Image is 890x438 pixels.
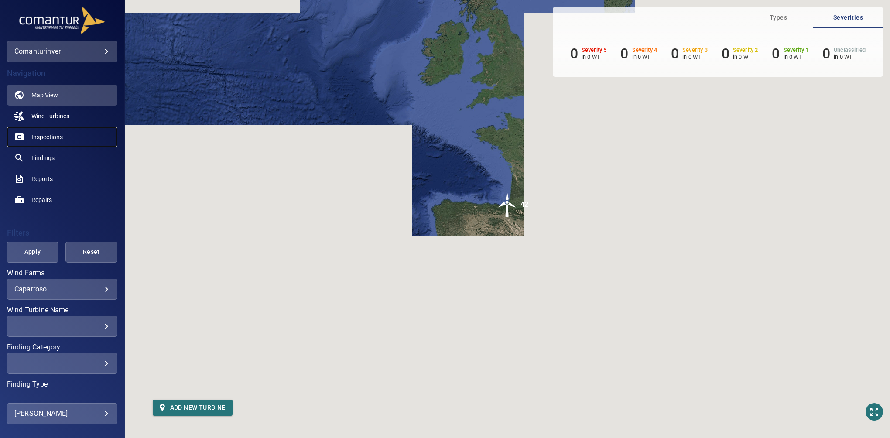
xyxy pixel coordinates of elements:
[153,400,233,416] button: Add new turbine
[31,112,69,120] span: Wind Turbines
[733,54,758,60] p: in 0 WT
[65,242,117,263] button: Reset
[772,45,780,62] h6: 0
[7,106,117,127] a: windturbines noActive
[570,45,607,62] li: Severity 5
[31,91,58,99] span: Map View
[7,270,117,277] label: Wind Farms
[822,45,866,62] li: Severity Unclassified
[772,45,808,62] li: Severity 1
[671,45,708,62] li: Severity 3
[722,45,729,62] h6: 0
[620,45,657,62] li: Severity 4
[818,12,878,23] span: Severities
[671,45,679,62] h6: 0
[7,353,117,374] div: Finding Category
[7,316,117,337] div: Wind Turbine Name
[682,47,708,53] h6: Severity 3
[582,54,607,60] p: in 0 WT
[733,47,758,53] h6: Severity 2
[520,192,528,218] div: 42
[7,229,117,237] h4: Filters
[570,45,578,62] h6: 0
[632,47,657,53] h6: Severity 4
[834,47,866,53] h6: Unclassified
[14,407,110,421] div: [PERSON_NAME]
[18,7,106,34] img: comanturinver-logo
[31,195,52,204] span: Repairs
[17,246,48,257] span: Apply
[7,85,117,106] a: map active
[7,279,117,300] div: Wind Farms
[749,12,808,23] span: Types
[822,45,830,62] h6: 0
[620,45,628,62] h6: 0
[682,54,708,60] p: in 0 WT
[834,54,866,60] p: in 0 WT
[7,69,117,78] h4: Navigation
[7,147,117,168] a: findings noActive
[7,168,117,189] a: reports noActive
[160,402,226,413] span: Add new turbine
[494,192,520,218] img: windFarmIcon.svg
[31,154,55,162] span: Findings
[722,45,758,62] li: Severity 2
[76,246,106,257] span: Reset
[632,54,657,60] p: in 0 WT
[7,242,58,263] button: Apply
[14,44,110,58] div: comanturinver
[31,175,53,183] span: Reports
[31,133,63,141] span: Inspections
[784,54,809,60] p: in 0 WT
[7,344,117,351] label: Finding Category
[494,192,520,219] gmp-advanced-marker: 42
[784,47,809,53] h6: Severity 1
[7,307,117,314] label: Wind Turbine Name
[7,189,117,210] a: repairs noActive
[14,285,110,293] div: Caparroso
[582,47,607,53] h6: Severity 5
[7,127,117,147] a: inspections noActive
[7,41,117,62] div: comanturinver
[7,381,117,388] label: Finding Type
